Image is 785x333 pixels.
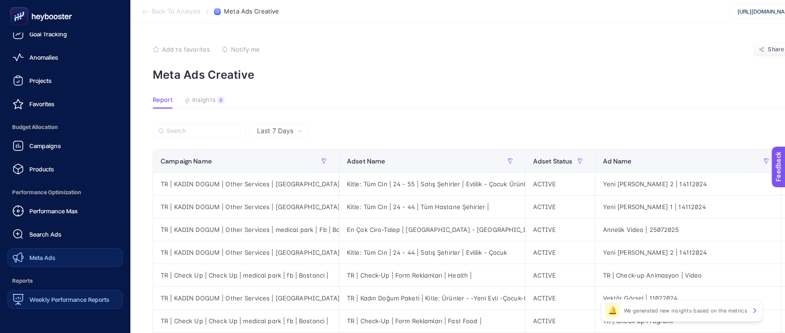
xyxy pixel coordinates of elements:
[339,310,525,332] div: TR | Check-Up | Form Reklamları | Fast Food |
[533,157,573,165] span: Adset Status
[339,218,525,241] div: En Çok Ciro-Talep | [GEOGRAPHIC_DATA] - [GEOGRAPHIC_DATA] - [GEOGRAPHIC_DATA] - Antep | Tüm Cins....
[526,264,595,286] div: ACTIVE
[596,264,781,286] div: TR | Check-up Animasyon | Video
[231,46,260,53] span: Notify me
[162,46,210,53] span: Add to favorites
[526,241,595,264] div: ACTIVE
[526,218,595,241] div: ACTIVE
[161,157,212,165] span: Campaign Name
[603,157,632,165] span: Ad Name
[29,100,54,108] span: Favorites
[596,173,781,195] div: Yeni [PERSON_NAME] 2 | 14112024
[167,128,240,135] input: Search
[7,136,123,155] a: Campaigns
[339,196,525,218] div: Kitle: Tüm Cin | 24 - 44 | Tüm Hastane Şehirler |
[596,241,781,264] div: Yeni [PERSON_NAME] 2 | 14112024
[347,157,385,165] span: Adset Name
[29,54,58,61] span: Anomalies
[153,264,339,286] div: TR | Check Up | Check Up | medical park | fb | Bostanci |
[192,96,216,104] span: Insights
[605,303,620,318] div: 🔔
[29,77,52,84] span: Projects
[596,287,781,309] div: Vektör Görsel | 11022024
[206,7,209,15] span: /
[7,71,123,90] a: Projects
[7,272,123,290] span: Reports
[29,142,61,150] span: Campaigns
[153,241,339,264] div: TR | KADIN DOGUM | Other Services | [GEOGRAPHIC_DATA] | fb | [GEOGRAPHIC_DATA] |
[596,218,781,241] div: Annelik Video | 25072025
[29,30,67,38] span: Goal Tracking
[29,254,55,261] span: Meta Ads
[339,287,525,309] div: TR | Kadın Doğum Paketi | Kitle: Ürünler - -Yeni Evli -Çocuk-Hamile |
[7,95,123,113] a: Favorites
[222,46,260,53] button: Notify me
[29,207,78,215] span: Performance Max
[257,126,293,136] span: Last 7 Days
[624,307,747,314] p: We generated new insights based on the metrics
[596,310,781,332] div: TR | Check-up Programı
[7,290,123,309] a: Weekly Performance Reports
[29,231,61,238] span: Search Ads
[339,241,525,264] div: Kitle: Tüm Cin | 24 - 44 | Satış Şehirler | Evlilik - Çocuk
[7,183,123,202] span: Performance Optimization
[7,225,123,244] a: Search Ads
[217,96,224,104] div: 9
[224,8,279,15] span: Meta Ads Creative
[526,310,595,332] div: ACTIVE
[7,48,123,67] a: Anomalies
[596,196,781,218] div: Yeni [PERSON_NAME] 1 | 14112024
[7,248,123,267] a: Meta Ads
[153,310,339,332] div: TR | Check Up | Check Up | medical park | fb | Bostanci |
[153,173,339,195] div: TR | KADIN DOGUM | Other Services | [GEOGRAPHIC_DATA] | fb | [GEOGRAPHIC_DATA] |
[152,8,201,15] span: Back To Analysis
[153,46,210,53] button: Add to favorites
[339,173,525,195] div: Kitle: Tüm Cin | 24 - 55 | Satış Şehirler | Evlilik - Çocuk Ürünleri
[7,160,123,178] a: Products
[153,287,339,309] div: TR | KADIN DOGUM | Other Services | [GEOGRAPHIC_DATA] | fb | [GEOGRAPHIC_DATA]
[153,96,173,104] span: Report
[29,296,109,303] span: Weekly Performance Reports
[153,218,339,241] div: TR | KADIN DOGUM | Other Services | medical park | Fb | Bostanci
[768,46,785,53] span: Share
[526,287,595,309] div: ACTIVE
[7,25,123,43] a: Goal Tracking
[7,202,123,220] a: Performance Max
[153,196,339,218] div: TR | KADIN DOGUM | Other Services | [GEOGRAPHIC_DATA] | fb | [GEOGRAPHIC_DATA] |
[526,173,595,195] div: ACTIVE
[6,3,35,10] span: Feedback
[526,196,595,218] div: ACTIVE
[7,118,123,136] span: Budget Allocation
[339,264,525,286] div: TR | Check-Up | Form Reklamları | Health |
[29,165,54,173] span: Products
